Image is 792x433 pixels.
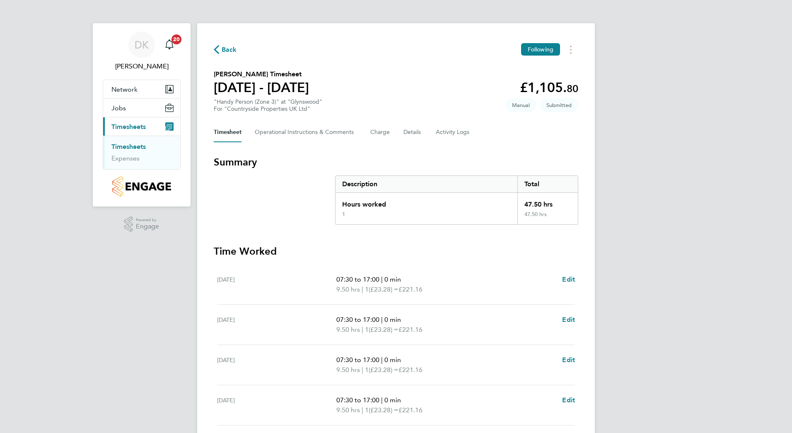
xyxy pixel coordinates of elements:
span: DK [135,39,149,50]
div: 47.50 hrs [517,193,578,211]
span: (£23.28) = [369,366,398,374]
span: Jobs [111,104,126,112]
div: [DATE] [217,395,336,415]
span: | [362,285,363,293]
a: Timesheets [111,143,146,151]
button: Timesheets [103,117,180,136]
button: Charge [370,122,390,142]
span: (£23.28) = [369,326,398,333]
div: 1 [342,211,345,218]
h3: Time Worked [214,245,578,258]
button: Timesheet [214,122,241,142]
a: Powered byEngage [124,216,159,232]
div: For "Countryside Properties UK Ltd" [214,105,322,112]
span: 0 min [384,396,401,404]
span: 0 min [384,316,401,324]
span: 07:30 to 17:00 [336,356,379,364]
app-decimal: £1,105. [520,80,578,95]
span: 1 [365,365,369,375]
a: 20 [161,32,178,58]
a: Edit [562,395,575,405]
span: 1 [365,325,369,335]
span: Edit [562,275,575,283]
span: | [362,326,363,333]
span: | [362,366,363,374]
button: Back [214,44,237,55]
span: Daryl Keiderling [103,61,181,71]
button: Following [521,43,560,56]
nav: Main navigation [93,23,191,207]
span: | [381,275,383,283]
span: | [381,396,383,404]
a: Expenses [111,154,140,162]
span: This timesheet was manually created. [505,98,536,112]
div: Description [336,176,517,192]
span: (£23.28) = [369,285,398,293]
img: countryside-properties-logo-retina.png [112,176,171,197]
div: Summary [335,175,578,225]
h2: [PERSON_NAME] Timesheet [214,69,309,79]
span: 07:30 to 17:00 [336,275,379,283]
a: Edit [562,315,575,325]
span: Edit [562,396,575,404]
a: Go to home page [103,176,181,197]
span: 9.50 hrs [336,285,360,293]
span: | [362,406,363,414]
span: £221.16 [398,366,423,374]
span: | [381,356,383,364]
div: [DATE] [217,275,336,294]
span: Following [528,46,553,53]
span: 1 [365,405,369,415]
div: [DATE] [217,315,336,335]
span: £221.16 [398,406,423,414]
a: Edit [562,275,575,285]
span: 80 [567,83,578,95]
h3: Summary [214,156,578,169]
span: 9.50 hrs [336,406,360,414]
h1: [DATE] - [DATE] [214,79,309,96]
div: 47.50 hrs [517,211,578,224]
span: Back [222,45,237,55]
button: Activity Logs [436,122,471,142]
span: Edit [562,316,575,324]
span: | [381,316,383,324]
button: Network [103,80,180,98]
span: 9.50 hrs [336,326,360,333]
span: Powered by [136,216,159,224]
span: 0 min [384,275,401,283]
span: Edit [562,356,575,364]
button: Timesheets Menu [563,43,578,56]
span: Timesheets [111,123,146,131]
span: Network [111,85,138,93]
span: £221.16 [398,326,423,333]
span: (£23.28) = [369,406,398,414]
span: £221.16 [398,285,423,293]
div: Timesheets [103,136,180,169]
div: Total [517,176,578,192]
div: [DATE] [217,355,336,375]
button: Jobs [103,99,180,117]
a: DK[PERSON_NAME] [103,32,181,71]
div: Hours worked [336,193,517,211]
button: Operational Instructions & Comments [255,122,357,142]
span: 07:30 to 17:00 [336,316,379,324]
span: This timesheet is Submitted. [540,98,578,112]
a: Edit [562,355,575,365]
div: "Handy Person (Zone 3)" at "Glynswood" [214,98,322,112]
span: 07:30 to 17:00 [336,396,379,404]
span: 9.50 hrs [336,366,360,374]
span: Engage [136,223,159,230]
span: 1 [365,285,369,294]
span: 0 min [384,356,401,364]
span: 20 [171,34,181,44]
button: Details [403,122,423,142]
